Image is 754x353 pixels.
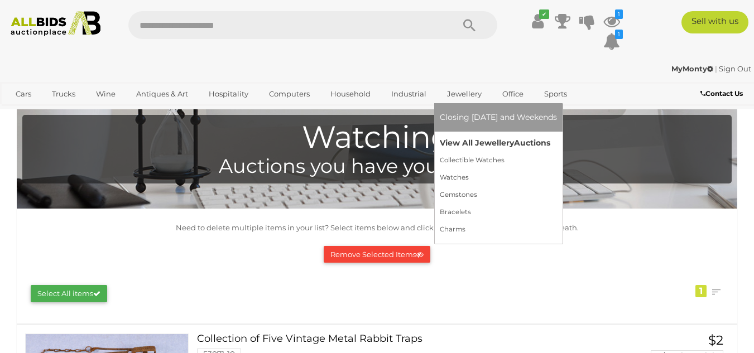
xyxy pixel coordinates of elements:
[262,85,317,103] a: Computers
[45,85,83,103] a: Trucks
[440,85,489,103] a: Jewellery
[31,285,107,302] button: Select All items
[495,85,531,103] a: Office
[539,9,549,19] i: ✔
[708,332,723,348] span: $2
[537,85,574,103] a: Sports
[441,11,497,39] button: Search
[28,120,726,154] h1: Watching
[8,103,102,122] a: [GEOGRAPHIC_DATA]
[671,64,713,73] strong: MyMonty
[530,11,546,31] a: ✔
[384,85,434,103] a: Industrial
[700,88,746,100] a: Contact Us
[615,9,623,19] i: 1
[700,89,743,98] b: Contact Us
[22,221,732,234] p: Need to delete multiple items in your list? Select items below and click "Remove Selected" button...
[89,85,123,103] a: Wine
[615,30,623,39] i: 1
[715,64,717,73] span: |
[324,246,430,263] button: Remove Selected Items
[28,156,726,177] h4: Auctions you have your eye on
[671,64,715,73] a: MyMonty
[603,11,620,31] a: 1
[129,85,195,103] a: Antiques & Art
[681,11,748,33] a: Sell with us
[603,31,620,51] a: 1
[323,85,378,103] a: Household
[8,85,39,103] a: Cars
[695,285,707,297] div: 1
[201,85,256,103] a: Hospitality
[6,11,106,36] img: Allbids.com.au
[719,64,751,73] a: Sign Out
